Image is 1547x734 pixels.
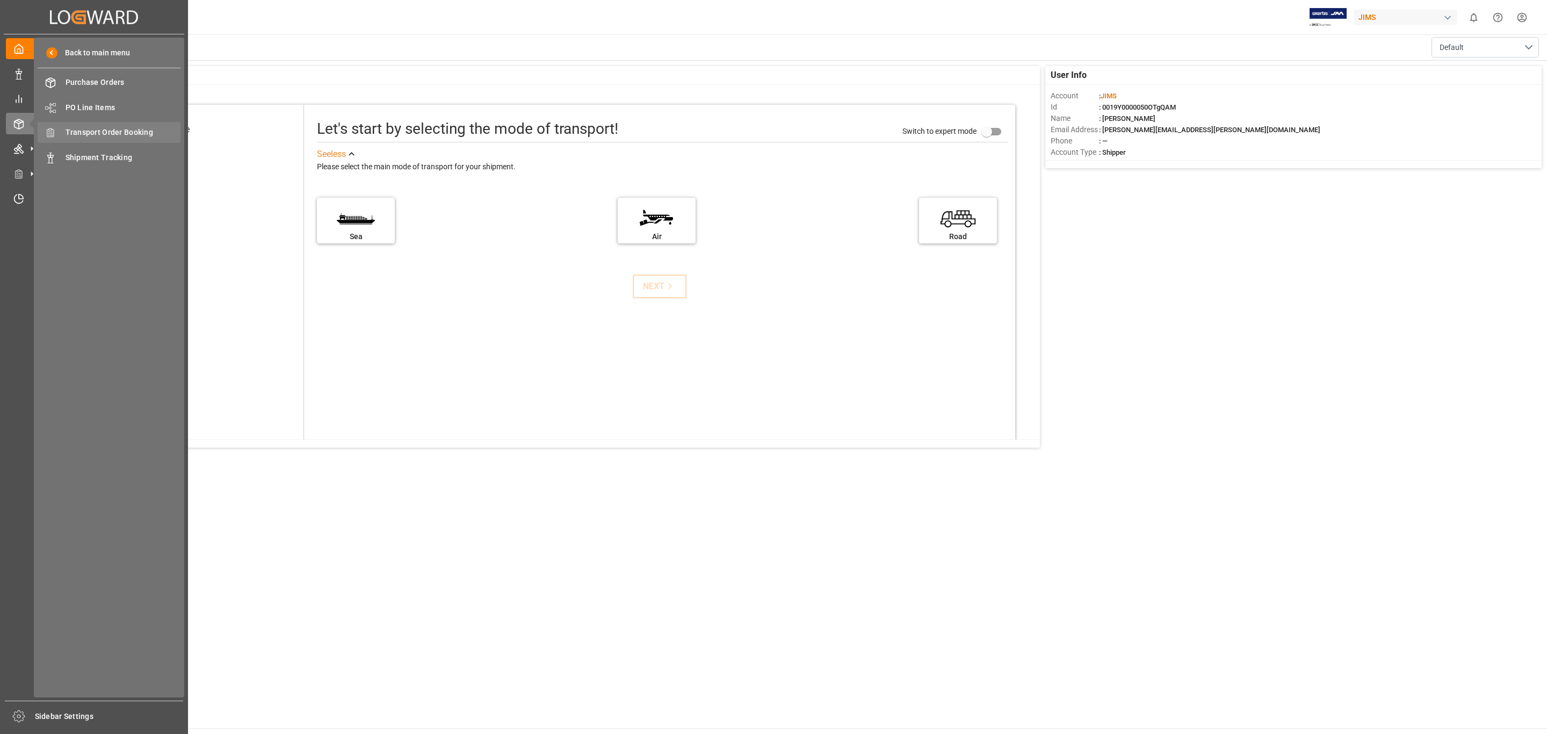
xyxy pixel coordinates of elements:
[924,231,992,242] div: Road
[35,711,184,722] span: Sidebar Settings
[66,102,181,113] span: PO Line Items
[1051,113,1099,124] span: Name
[6,188,182,209] a: Timeslot Management V2
[1099,126,1320,134] span: : [PERSON_NAME][EMAIL_ADDRESS][PERSON_NAME][DOMAIN_NAME]
[1051,102,1099,113] span: Id
[317,118,618,140] div: Let's start by selecting the mode of transport!
[38,72,180,93] a: Purchase Orders
[623,231,690,242] div: Air
[322,231,389,242] div: Sea
[1099,114,1155,123] span: : [PERSON_NAME]
[1354,7,1462,27] button: JIMS
[1099,92,1117,100] span: :
[1099,137,1108,145] span: : —
[38,122,180,143] a: Transport Order Booking
[38,97,180,118] a: PO Line Items
[1440,42,1464,53] span: Default
[6,63,182,84] a: Data Management
[1310,8,1347,27] img: Exertis%20JAM%20-%20Email%20Logo.jpg_1722504956.jpg
[1462,5,1486,30] button: show 0 new notifications
[1051,90,1099,102] span: Account
[633,275,686,298] button: NEXT
[6,88,182,109] a: My Reports
[1432,37,1539,57] button: open menu
[1354,10,1457,25] div: JIMS
[106,123,190,136] div: Select transport mode
[66,152,181,163] span: Shipment Tracking
[57,47,130,59] span: Back to main menu
[1099,103,1176,111] span: : 0019Y0000050OTgQAM
[1051,124,1099,135] span: Email Address
[1099,148,1126,156] span: : Shipper
[66,127,181,138] span: Transport Order Booking
[38,147,180,168] a: Shipment Tracking
[317,148,346,161] div: See less
[902,127,977,135] span: Switch to expert mode
[643,280,676,293] div: NEXT
[317,161,1008,174] div: Please select the main mode of transport for your shipment.
[6,38,182,59] a: My Cockpit
[1051,147,1099,158] span: Account Type
[1486,5,1510,30] button: Help Center
[66,77,181,88] span: Purchase Orders
[1051,69,1087,82] span: User Info
[1101,92,1117,100] span: JIMS
[1051,135,1099,147] span: Phone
